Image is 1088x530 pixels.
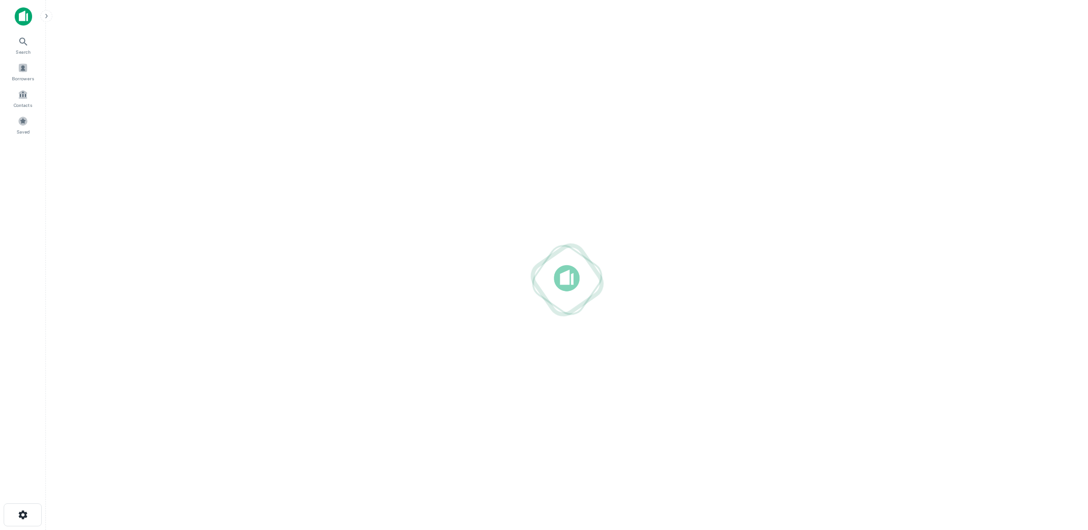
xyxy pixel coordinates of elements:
span: Borrowers [12,75,34,82]
a: Borrowers [3,59,43,84]
a: Contacts [3,86,43,111]
span: Saved [17,128,30,135]
span: Search [16,48,31,56]
a: Search [3,33,43,57]
span: Contacts [14,101,32,109]
a: Saved [3,112,43,137]
iframe: Chat Widget [1042,457,1088,501]
img: capitalize-icon.png [15,7,32,26]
